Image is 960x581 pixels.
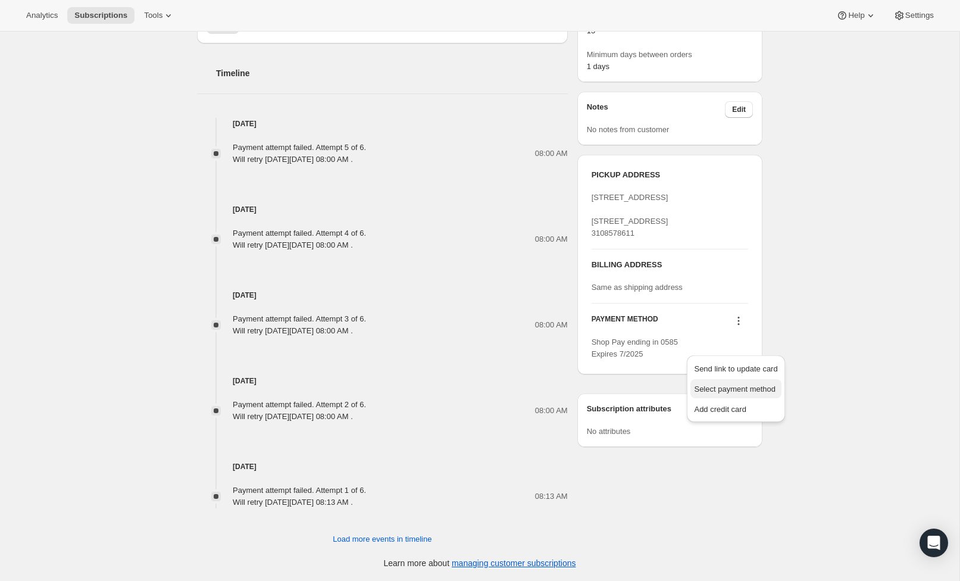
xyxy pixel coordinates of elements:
span: Same as shipping address [592,283,683,292]
button: Edit [725,101,753,118]
button: Tools [137,7,182,24]
span: Load more events in timeline [333,533,431,545]
button: Subscriptions [67,7,135,24]
h3: PAYMENT METHOD [592,314,658,330]
span: Send link to update card [694,364,777,373]
div: Open Intercom Messenger [920,529,948,557]
button: Settings [886,7,941,24]
h3: PICKUP ADDRESS [592,169,748,181]
span: Edit [732,105,746,114]
p: Learn more about [384,557,576,569]
h3: Notes [587,101,726,118]
span: Add credit card [694,405,746,414]
h3: BILLING ADDRESS [592,259,748,271]
span: Shop Pay ending in 0585 Expires 7/2025 [592,338,678,358]
h4: [DATE] [197,375,568,387]
button: Load more events in timeline [326,530,439,549]
span: Minimum days between orders [587,49,753,61]
a: managing customer subscriptions [452,558,576,568]
span: 08:00 AM [535,233,568,245]
span: 08:13 AM [535,491,568,502]
h2: Timeline [216,67,568,79]
div: Payment attempt failed. Attempt 2 of 6. Will retry [DATE][DATE] 08:00 AM . [233,399,366,423]
button: Send link to update card [690,359,781,378]
h3: Subscription attributes [587,403,726,420]
span: Analytics [26,11,58,20]
h4: [DATE] [197,461,568,473]
div: Payment attempt failed. Attempt 5 of 6. Will retry [DATE][DATE] 08:00 AM . [233,142,366,165]
button: Analytics [19,7,65,24]
span: 1 days [587,62,609,71]
button: Add credit card [690,399,781,418]
span: Help [848,11,864,20]
span: 08:00 AM [535,405,568,417]
span: Subscriptions [74,11,127,20]
span: Select payment method [694,385,775,393]
span: No notes from customer [587,125,670,134]
h4: [DATE] [197,289,568,301]
span: 08:00 AM [535,319,568,331]
span: No attributes [587,427,631,436]
span: Tools [144,11,162,20]
div: Payment attempt failed. Attempt 4 of 6. Will retry [DATE][DATE] 08:00 AM . [233,227,366,251]
span: [STREET_ADDRESS] [STREET_ADDRESS] 3108578611 [592,193,668,238]
button: Select payment method [690,379,781,398]
h4: [DATE] [197,118,568,130]
div: Payment attempt failed. Attempt 1 of 6. Will retry [DATE][DATE] 08:13 AM . [233,485,366,508]
div: Payment attempt failed. Attempt 3 of 6. Will retry [DATE][DATE] 08:00 AM . [233,313,366,337]
button: Help [829,7,883,24]
span: 08:00 AM [535,148,568,160]
span: Settings [905,11,934,20]
h4: [DATE] [197,204,568,215]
